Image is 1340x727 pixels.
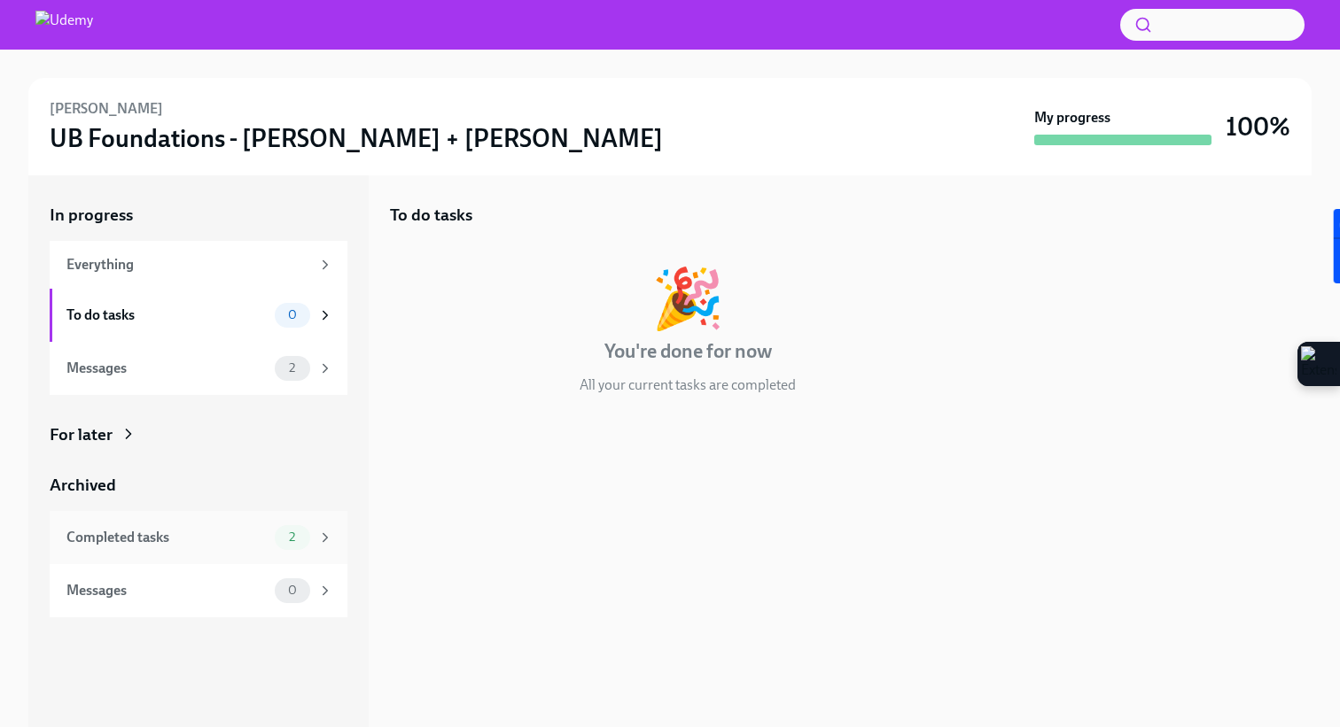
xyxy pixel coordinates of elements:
h4: You're done for now [604,338,772,365]
span: 2 [278,530,306,544]
p: All your current tasks are completed [580,375,796,395]
div: Completed tasks [66,528,268,547]
span: 0 [277,308,308,321]
h5: To do tasks [390,204,472,227]
a: Messages0 [50,564,347,617]
a: To do tasks0 [50,289,347,342]
div: For later [50,423,113,446]
h3: 100% [1226,111,1290,143]
img: Udemy [35,11,93,39]
span: 2 [278,361,306,375]
a: For later [50,423,347,446]
div: Messages [66,581,268,600]
h3: UB Foundations - [PERSON_NAME] + [PERSON_NAME] [50,122,663,154]
div: Everything [66,255,310,275]
a: In progress [50,204,347,227]
img: Extension Icon [1301,346,1336,382]
div: To do tasks [66,305,268,325]
a: Everything [50,241,347,289]
a: Archived [50,474,347,497]
div: 🎉 [651,269,724,328]
a: Messages2 [50,342,347,395]
h6: [PERSON_NAME] [50,99,163,119]
a: Completed tasks2 [50,511,347,564]
div: Messages [66,359,268,378]
span: 0 [277,584,308,597]
strong: My progress [1034,108,1110,128]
